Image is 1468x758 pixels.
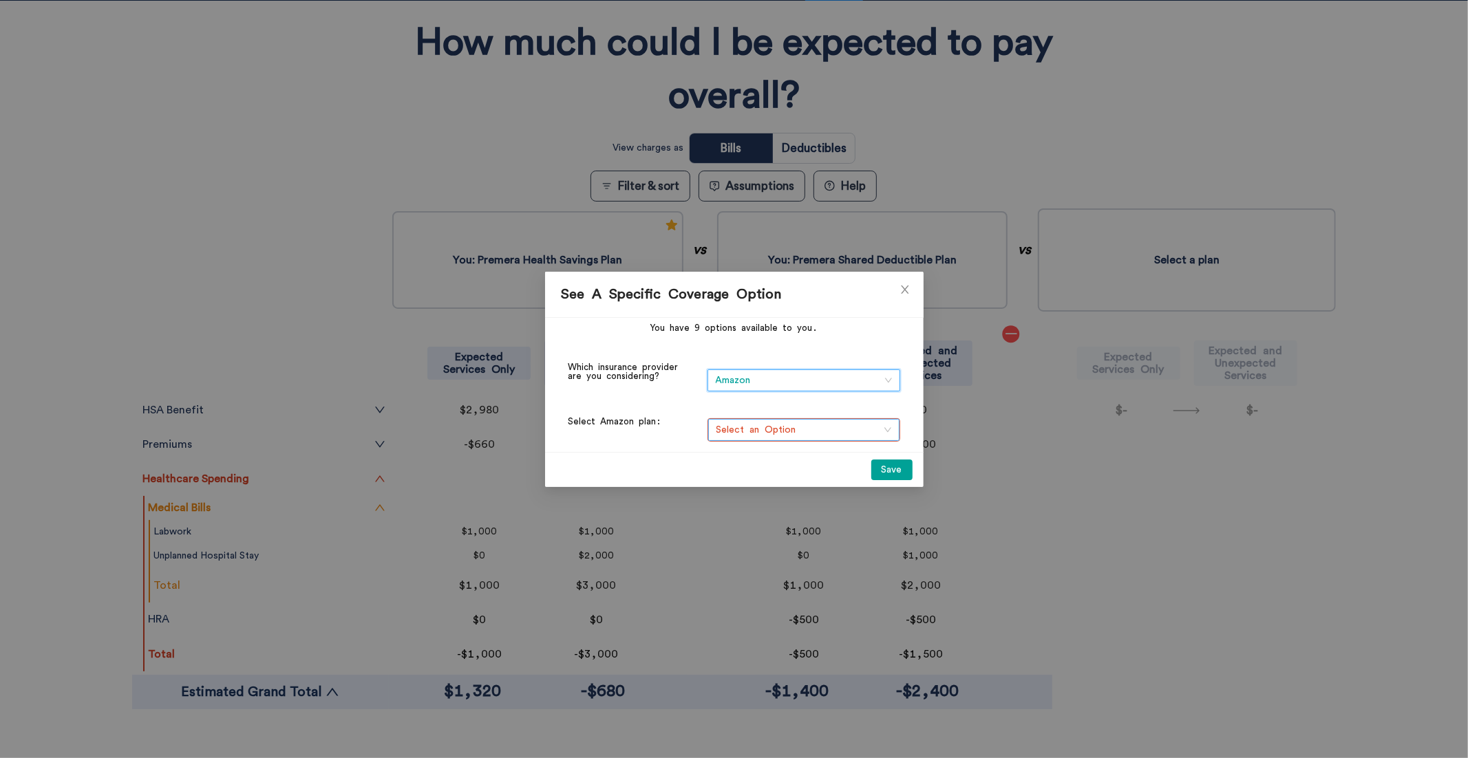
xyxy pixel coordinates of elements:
p: See A Specific Coverage Option [562,283,893,306]
p: Select Amazon plan: [568,417,694,426]
p: You have 9 options available to you. [650,323,818,332]
button: Close [886,272,924,309]
span: Select an Option [716,420,891,440]
span: Amazon [716,370,892,391]
span: close [900,284,911,295]
p: Which insurance provider are you considering? [568,362,694,380]
button: Save [871,459,913,480]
